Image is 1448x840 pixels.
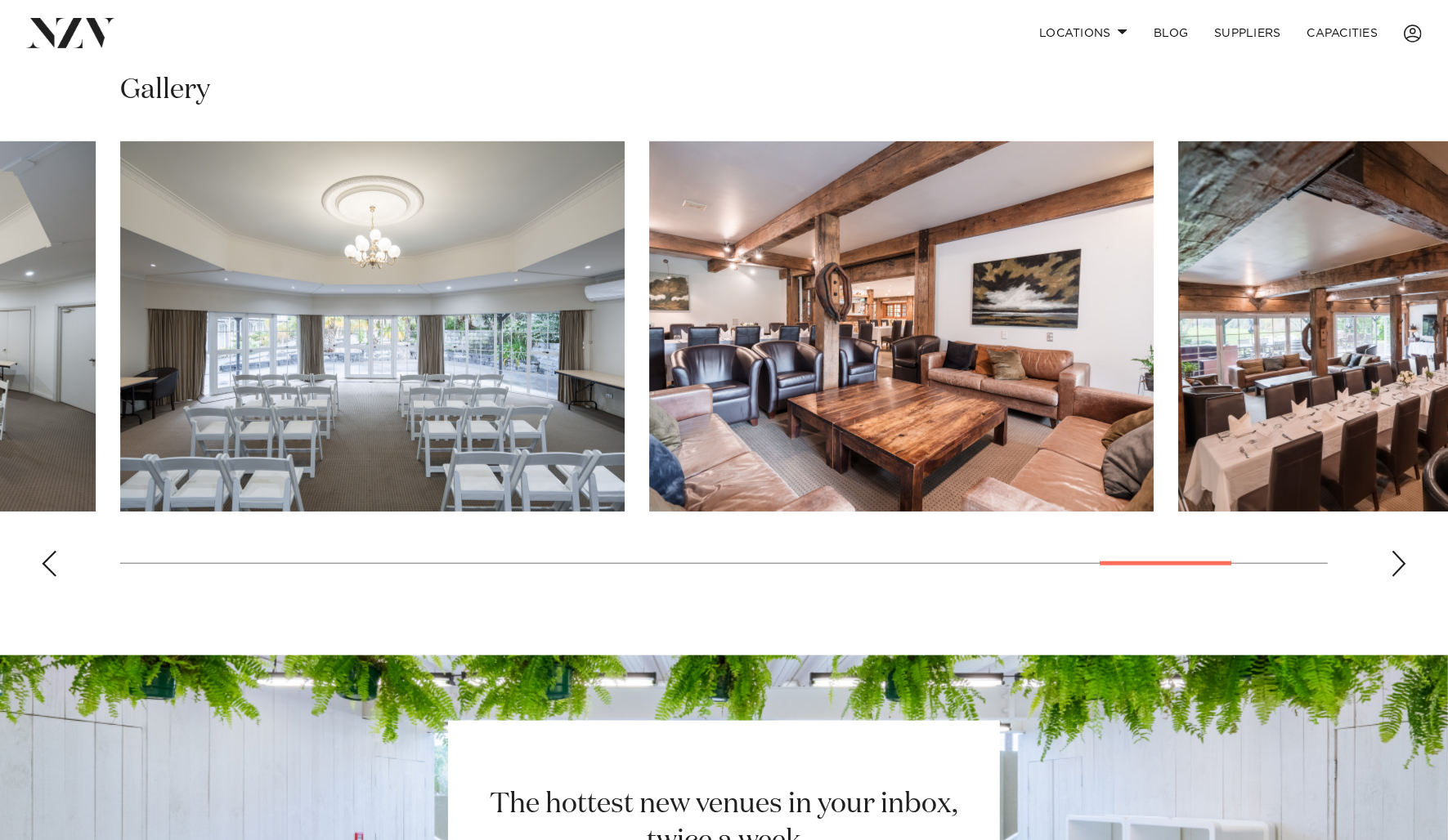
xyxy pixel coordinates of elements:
img: nzv-logo.png [26,18,115,47]
a: BLOG [1141,16,1201,51]
h2: Gallery [120,72,210,109]
swiper-slide: 18 / 21 [120,141,625,512]
a: Locations [1026,16,1141,51]
a: SUPPLIERS [1201,16,1293,51]
a: Capacities [1294,16,1392,51]
swiper-slide: 19 / 21 [649,141,1154,512]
